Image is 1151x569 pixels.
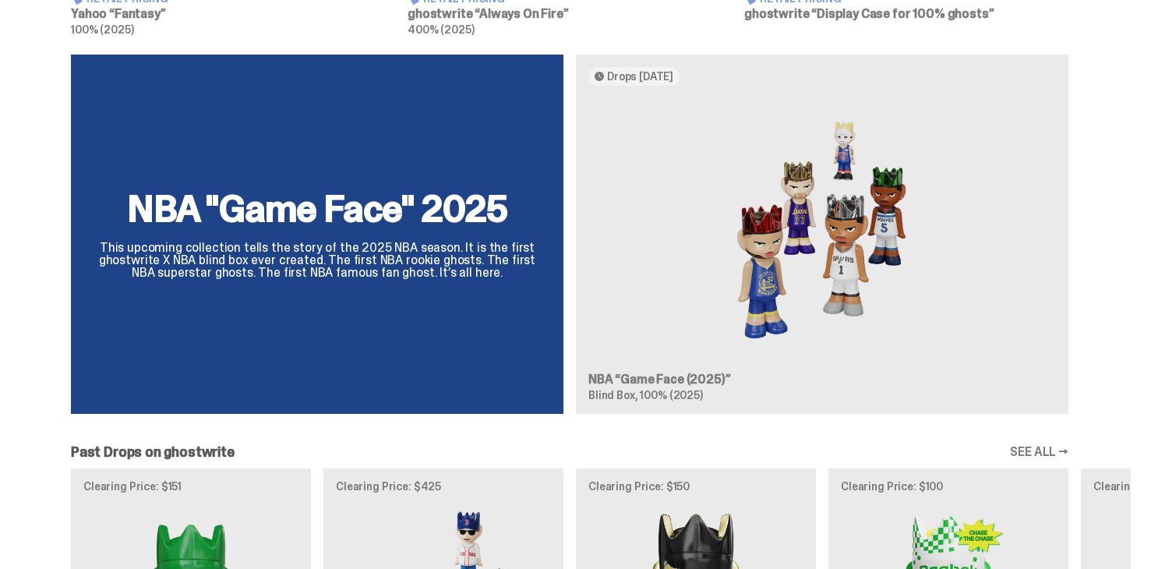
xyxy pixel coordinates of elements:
[71,23,133,37] span: 100% (2025)
[640,388,702,402] span: 100% (2025)
[83,481,298,492] p: Clearing Price: $151
[1010,446,1068,458] a: SEE ALL →
[588,373,1056,386] h3: NBA “Game Face (2025)”
[71,8,395,20] h3: Yahoo “Fantasy”
[744,8,1068,20] h3: ghostwrite “Display Case for 100% ghosts”
[841,481,1056,492] p: Clearing Price: $100
[90,190,545,228] h2: NBA "Game Face" 2025
[71,445,235,459] h2: Past Drops on ghostwrite
[408,23,474,37] span: 400% (2025)
[607,70,673,83] span: Drops [DATE]
[588,388,638,402] span: Blind Box,
[90,242,545,279] p: This upcoming collection tells the story of the 2025 NBA season. It is the first ghostwrite X NBA...
[408,8,732,20] h3: ghostwrite “Always On Fire”
[588,98,1056,362] img: Game Face (2025)
[588,481,803,492] p: Clearing Price: $150
[336,481,551,492] p: Clearing Price: $425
